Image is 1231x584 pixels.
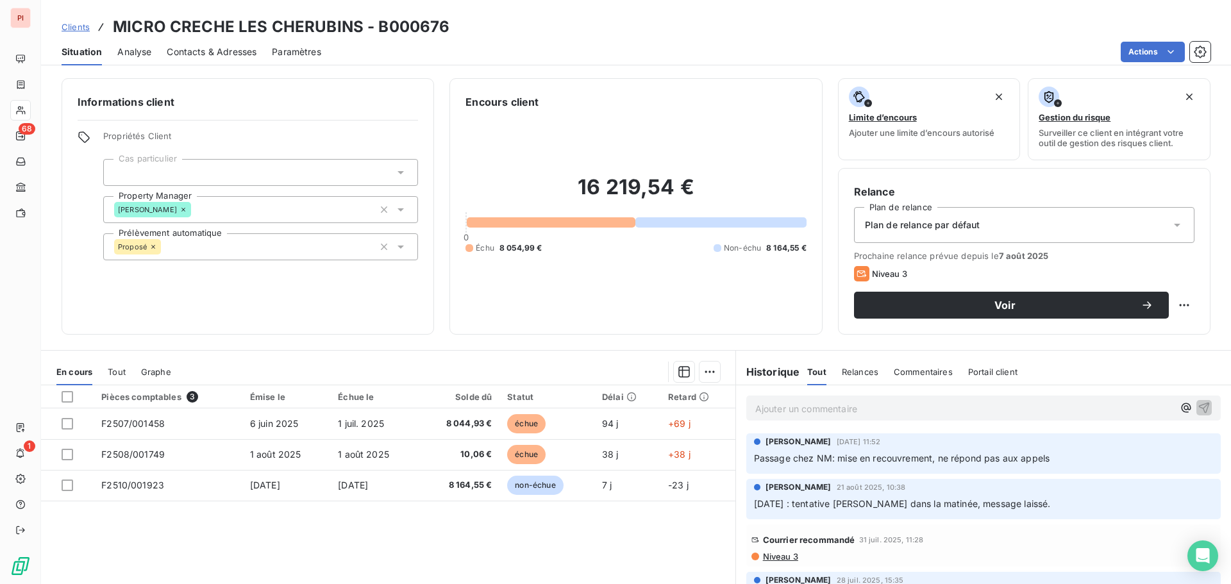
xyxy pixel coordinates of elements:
span: -23 j [668,480,689,490]
span: [DATE] 11:52 [837,438,881,446]
span: 1 [24,440,35,452]
span: Niveau 3 [762,551,798,562]
span: échue [507,414,546,433]
span: 1 juil. 2025 [338,418,384,429]
button: Voir [854,292,1169,319]
span: +69 j [668,418,691,429]
div: PI [10,8,31,28]
span: +38 j [668,449,691,460]
span: échue [507,445,546,464]
h3: MICRO CRECHE LES CHERUBINS - B000676 [113,15,449,38]
div: Open Intercom Messenger [1187,540,1218,571]
span: F2510/001923 [101,480,164,490]
span: 7 août 2025 [999,251,1049,261]
span: 38 j [602,449,619,460]
span: Limite d’encours [849,112,917,122]
span: F2508/001749 [101,449,165,460]
span: 68 [19,123,35,135]
div: Statut [507,392,587,402]
span: Commentaires [894,367,953,377]
span: Paramètres [272,46,321,58]
span: 1 août 2025 [250,449,301,460]
span: Courrier recommandé [763,535,855,545]
span: F2507/001458 [101,418,165,429]
span: [PERSON_NAME] [766,436,832,447]
h6: Relance [854,184,1194,199]
span: Clients [62,22,90,32]
span: Prochaine relance prévue depuis le [854,251,1194,261]
div: Délai [602,392,653,402]
span: 94 j [602,418,619,429]
div: Échue le [338,392,410,402]
span: 7 j [602,480,612,490]
span: [PERSON_NAME] [118,206,177,213]
span: [DATE] : tentative [PERSON_NAME] dans la matinée, message laissé. [754,498,1051,509]
a: Clients [62,21,90,33]
span: Graphe [141,367,171,377]
span: 8 164,55 € [426,479,492,492]
span: 8 164,55 € [766,242,807,254]
span: Contacts & Adresses [167,46,256,58]
span: Plan de relance par défaut [865,219,980,231]
span: [DATE] [338,480,368,490]
span: Proposé [118,243,147,251]
div: Émise le [250,392,322,402]
span: [DATE] [250,480,280,490]
button: Actions [1121,42,1185,62]
span: 10,06 € [426,448,492,461]
span: 8 054,99 € [499,242,542,254]
span: 1 août 2025 [338,449,389,460]
span: Ajouter une limite d’encours autorisé [849,128,994,138]
span: Passage chez NM: mise en recouvrement, ne répond pas aux appels [754,453,1050,463]
input: Ajouter une valeur [114,167,124,178]
span: Échu [476,242,494,254]
span: 3 [187,391,198,403]
input: Ajouter une valeur [161,241,171,253]
h6: Informations client [78,94,418,110]
span: [PERSON_NAME] [766,481,832,493]
span: non-échue [507,476,563,495]
div: Pièces comptables [101,391,235,403]
span: Relances [842,367,878,377]
h6: Historique [736,364,800,380]
button: Limite d’encoursAjouter une limite d’encours autorisé [838,78,1021,160]
span: Gestion du risque [1039,112,1110,122]
span: Portail client [968,367,1017,377]
img: Logo LeanPay [10,556,31,576]
h6: Encours client [465,94,539,110]
span: Tout [807,367,826,377]
span: Niveau 3 [872,269,907,279]
span: 31 juil. 2025, 11:28 [859,536,924,544]
span: Situation [62,46,102,58]
span: Surveiller ce client en intégrant votre outil de gestion des risques client. [1039,128,1200,148]
h2: 16 219,54 € [465,174,806,213]
span: Non-échu [724,242,761,254]
span: Tout [108,367,126,377]
span: 28 juil. 2025, 15:35 [837,576,904,584]
span: Voir [869,300,1141,310]
div: Retard [668,392,728,402]
span: 6 juin 2025 [250,418,299,429]
div: Solde dû [426,392,492,402]
button: Gestion du risqueSurveiller ce client en intégrant votre outil de gestion des risques client. [1028,78,1210,160]
span: Propriétés Client [103,131,418,149]
span: 21 août 2025, 10:38 [837,483,906,491]
span: Analyse [117,46,151,58]
span: 0 [464,232,469,242]
span: En cours [56,367,92,377]
span: 8 044,93 € [426,417,492,430]
input: Ajouter une valeur [191,204,201,215]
